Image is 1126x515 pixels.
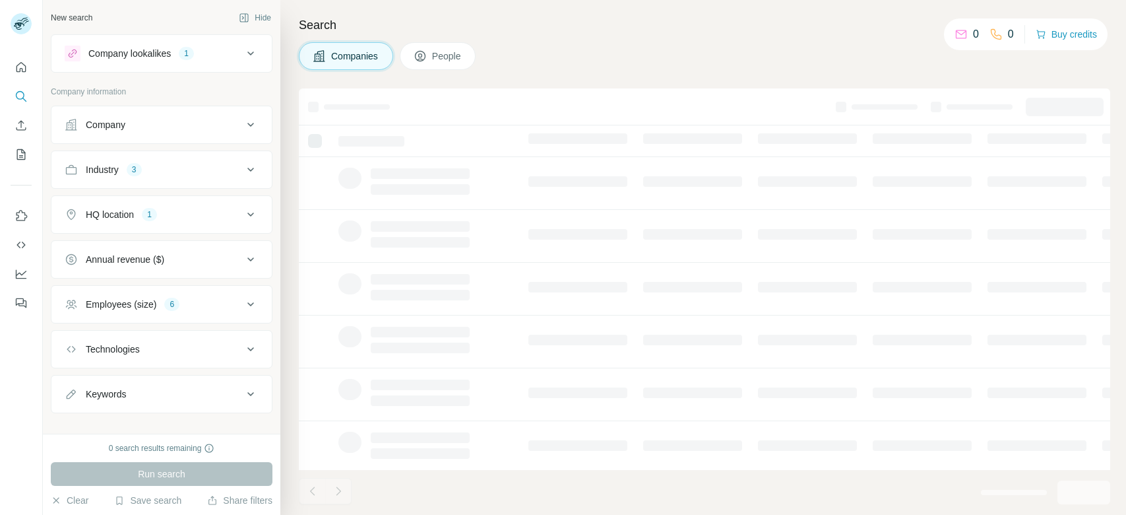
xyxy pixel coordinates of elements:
button: Enrich CSV [11,114,32,137]
div: Annual revenue ($) [86,253,164,266]
p: 0 [1008,26,1014,42]
div: Company [86,118,125,131]
div: Employees (size) [86,298,156,311]
div: 1 [179,48,194,59]
div: 0 search results remaining [109,442,215,454]
div: 3 [127,164,142,176]
button: Industry3 [51,154,272,186]
button: Employees (size)6 [51,289,272,320]
button: My lists [11,143,32,166]
div: Industry [86,163,119,176]
div: HQ location [86,208,134,221]
button: Share filters [207,494,272,507]
button: Keywords [51,378,272,410]
div: New search [51,12,92,24]
button: Hide [230,8,280,28]
h4: Search [299,16,1110,34]
div: Technologies [86,343,140,356]
div: 1 [142,209,157,221]
button: Use Surfe API [11,233,32,257]
button: Clear [51,494,88,507]
button: Company lookalikes1 [51,38,272,69]
button: Save search [114,494,181,507]
div: Company lookalikes [88,47,171,60]
button: Dashboard [11,262,32,286]
button: Feedback [11,291,32,315]
button: HQ location1 [51,199,272,230]
span: People [432,50,462,63]
button: Company [51,109,272,141]
button: Use Surfe on LinkedIn [11,204,32,228]
button: Quick start [11,55,32,79]
button: Technologies [51,333,272,365]
button: Search [11,85,32,108]
div: Keywords [86,388,126,401]
button: Buy credits [1036,25,1097,44]
button: Annual revenue ($) [51,244,272,275]
span: Companies [331,50,379,63]
p: 0 [973,26,979,42]
p: Company information [51,86,272,98]
div: 6 [164,298,179,310]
